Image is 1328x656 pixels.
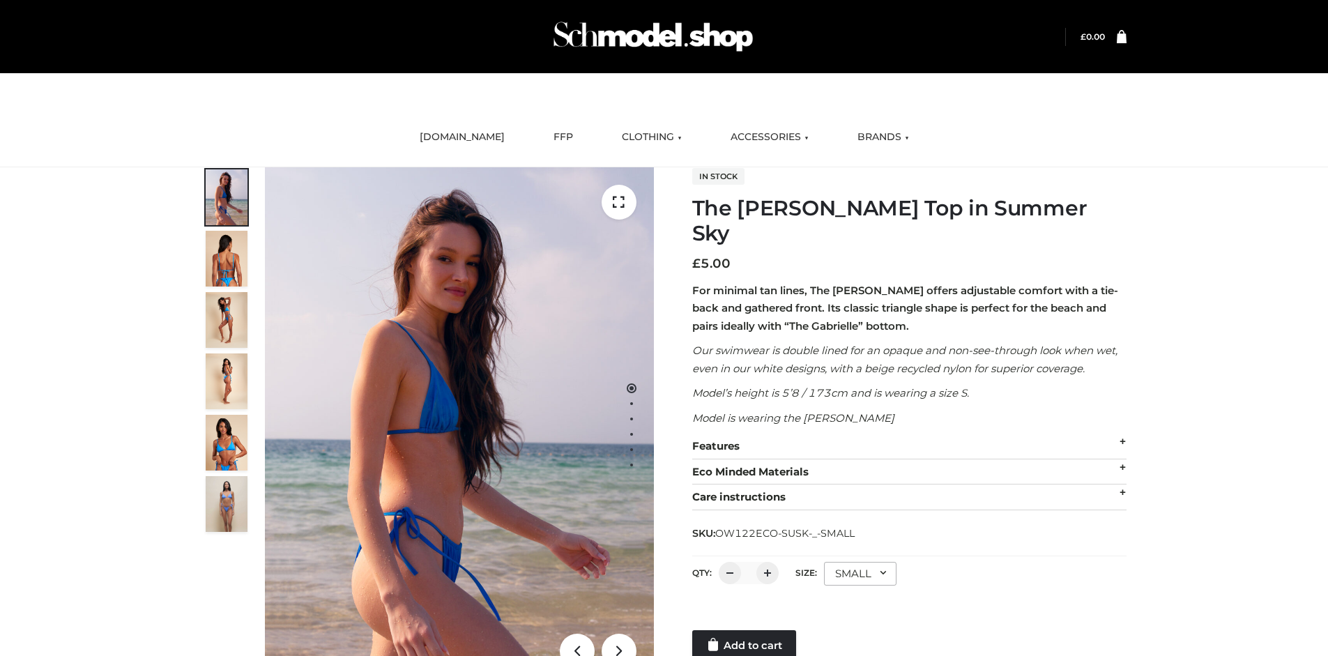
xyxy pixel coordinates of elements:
[549,9,758,64] img: Schmodel Admin 964
[692,459,1127,485] div: Eco Minded Materials
[692,386,969,399] em: Model’s height is 5’8 / 173cm and is wearing a size S.
[206,292,247,348] img: 4.Alex-top_CN-1-1-2.jpg
[1081,31,1105,42] a: £0.00
[206,415,247,471] img: 2.Alex-top_CN-1-1-2.jpg
[692,344,1117,375] em: Our swimwear is double lined for an opaque and non-see-through look when wet, even in our white d...
[692,525,856,542] span: SKU:
[847,122,919,153] a: BRANDS
[692,256,731,271] bdi: 5.00
[409,122,515,153] a: [DOMAIN_NAME]
[715,527,855,540] span: OW122ECO-SUSK-_-SMALL
[1081,31,1105,42] bdi: 0.00
[692,485,1127,510] div: Care instructions
[1081,31,1086,42] span: £
[206,476,247,532] img: SSVC.jpg
[206,231,247,287] img: 5.Alex-top_CN-1-1_1-1.jpg
[692,567,712,578] label: QTY:
[795,567,817,578] label: Size:
[692,411,894,425] em: Model is wearing the [PERSON_NAME]
[720,122,819,153] a: ACCESSORIES
[824,562,896,586] div: SMALL
[543,122,583,153] a: FFP
[692,284,1118,333] strong: For minimal tan lines, The [PERSON_NAME] offers adjustable comfort with a tie-back and gathered f...
[206,353,247,409] img: 3.Alex-top_CN-1-1-2.jpg
[692,168,745,185] span: In stock
[692,256,701,271] span: £
[692,434,1127,459] div: Features
[206,169,247,225] img: 1.Alex-top_SS-1_4464b1e7-c2c9-4e4b-a62c-58381cd673c0-1.jpg
[611,122,692,153] a: CLOTHING
[692,196,1127,246] h1: The [PERSON_NAME] Top in Summer Sky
